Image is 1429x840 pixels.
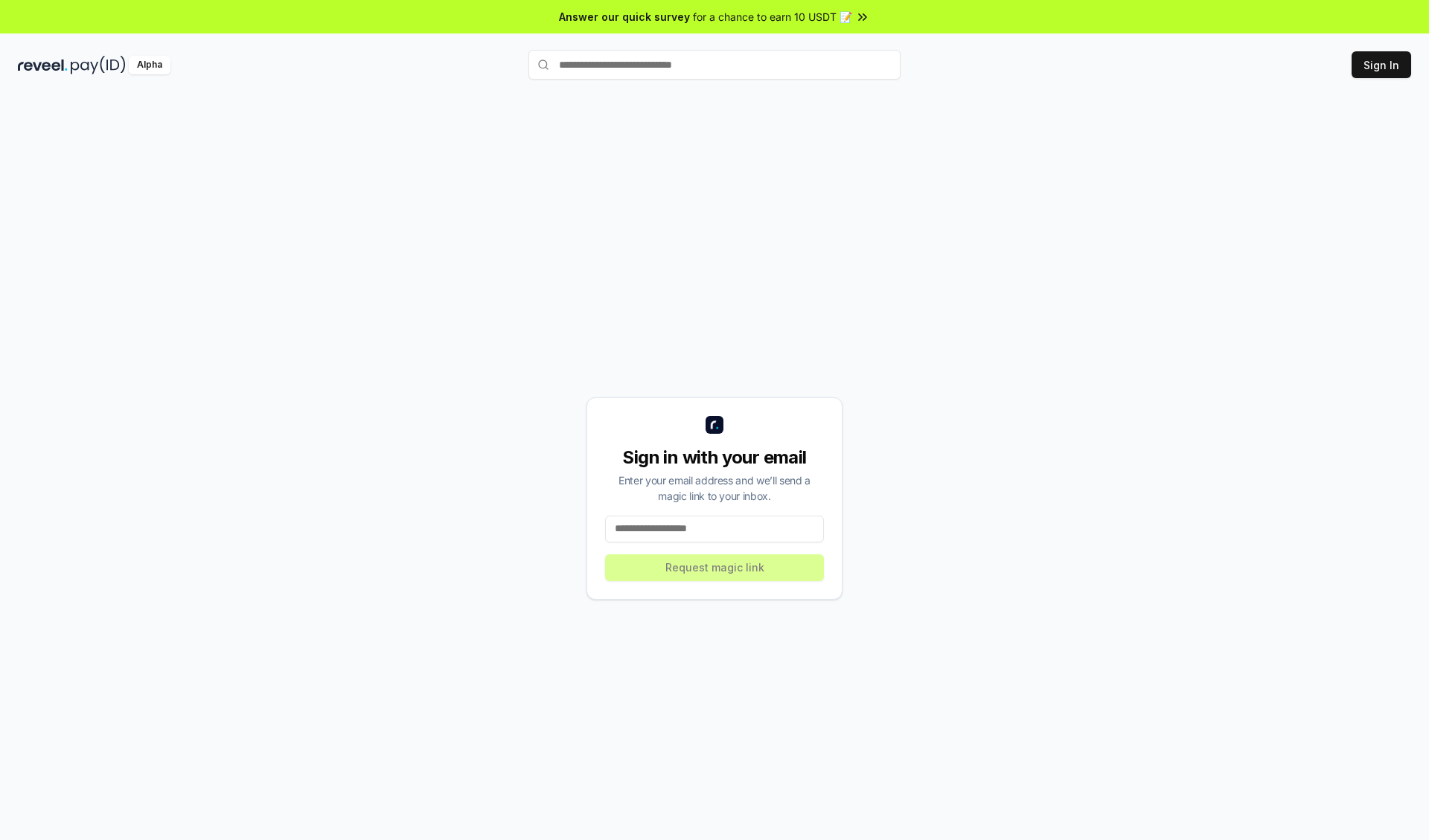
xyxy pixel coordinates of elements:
div: Sign in with your email [605,446,824,469]
span: Answer our quick survey [559,9,690,25]
button: Sign In [1352,51,1411,78]
div: Enter your email address and we’ll send a magic link to your inbox. [605,472,824,504]
img: logo_small [706,416,723,434]
img: pay_id [71,56,126,74]
span: for a chance to earn 10 USDT 📝 [693,9,852,25]
img: reveel_dark [18,56,68,74]
div: Alpha [129,56,170,74]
